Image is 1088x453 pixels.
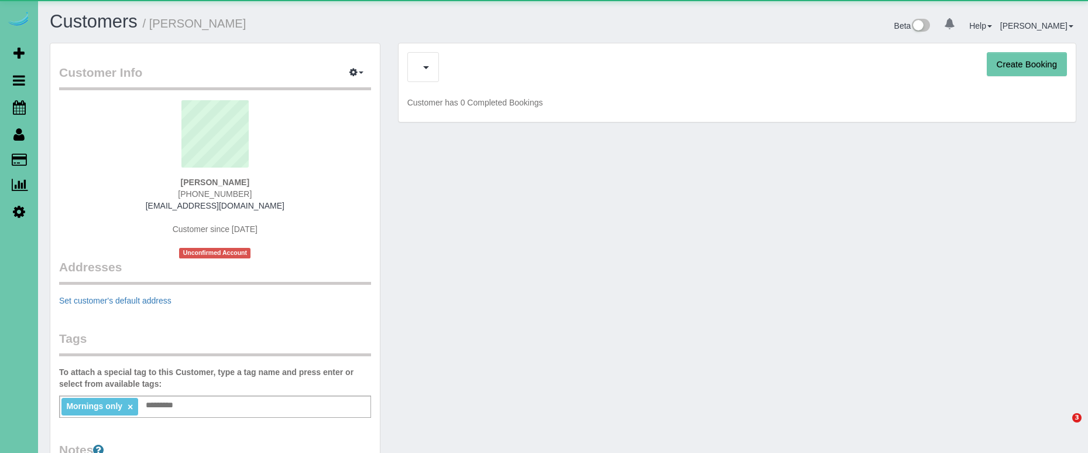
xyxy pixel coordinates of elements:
legend: Customer Info [59,64,371,90]
span: Customer since [DATE] [173,224,258,234]
a: Customers [50,11,138,32]
strong: [PERSON_NAME] [181,178,249,187]
span: [PHONE_NUMBER] [178,189,252,199]
button: Create Booking [987,52,1067,77]
legend: Tags [59,330,371,356]
span: 3 [1072,413,1082,423]
a: Set customer's default address [59,296,171,305]
label: To attach a special tag to this Customer, type a tag name and press enter or select from availabl... [59,366,371,390]
img: Automaid Logo [7,12,30,28]
a: Help [969,21,992,30]
small: / [PERSON_NAME] [143,17,246,30]
a: Beta [894,21,931,30]
a: × [128,402,133,412]
a: [EMAIL_ADDRESS][DOMAIN_NAME] [146,201,284,210]
img: New interface [911,19,930,34]
span: Unconfirmed Account [179,248,250,258]
span: Mornings only [66,401,122,411]
p: Customer has 0 Completed Bookings [407,97,1067,108]
iframe: Intercom live chat [1048,413,1076,441]
a: [PERSON_NAME] [1000,21,1073,30]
